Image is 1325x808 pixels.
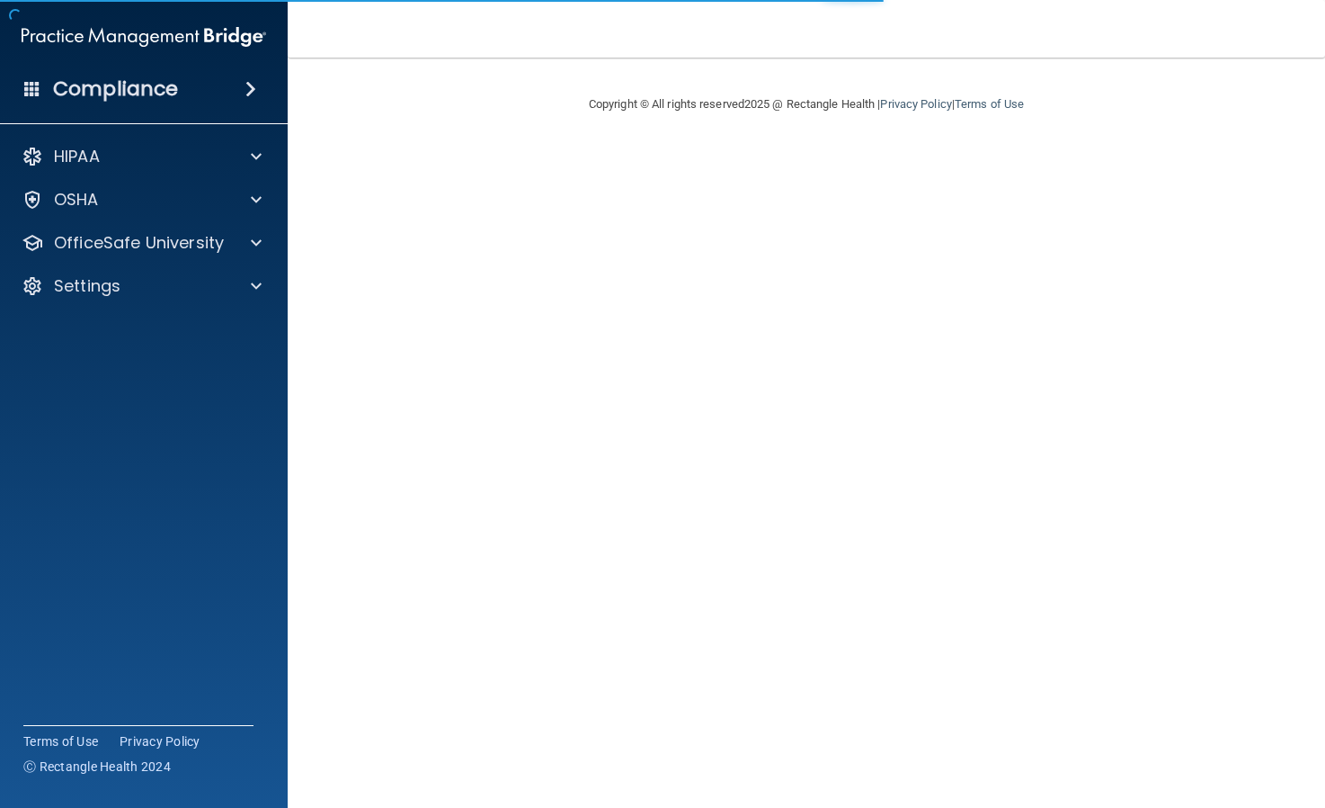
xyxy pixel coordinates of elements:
p: HIPAA [54,146,100,167]
a: Terms of Use [23,732,98,750]
a: Settings [22,275,262,297]
p: OfficeSafe University [54,232,224,254]
a: OfficeSafe University [22,232,262,254]
div: Copyright © All rights reserved 2025 @ Rectangle Health | | [478,76,1134,133]
a: Privacy Policy [120,732,200,750]
a: HIPAA [22,146,262,167]
span: Ⓒ Rectangle Health 2024 [23,758,171,776]
img: PMB logo [22,19,266,55]
p: Settings [54,275,120,297]
a: Terms of Use [955,97,1024,111]
h4: Compliance [53,76,178,102]
p: OSHA [54,189,99,211]
a: OSHA [22,189,262,211]
a: Privacy Policy [880,97,951,111]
